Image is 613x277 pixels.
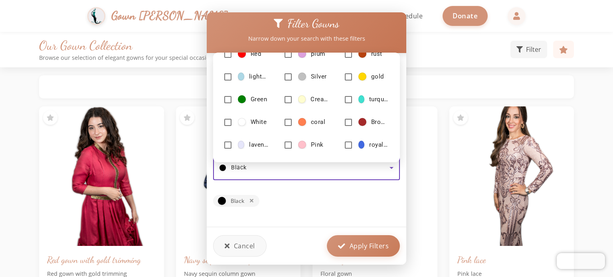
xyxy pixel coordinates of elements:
[251,50,261,58] span: Red
[249,73,268,81] span: lightblue
[311,50,325,58] span: plum
[369,95,389,104] span: turquoise
[310,95,328,104] span: Cream
[311,141,324,149] span: Pink
[311,73,327,81] span: Silver
[371,118,389,126] span: Brown
[371,50,382,58] span: rust
[251,118,267,126] span: White
[557,253,605,269] iframe: Chatra live chat
[249,141,268,149] span: lavender
[371,73,384,81] span: gold
[251,95,267,104] span: Green
[369,141,389,149] span: royalblue
[311,118,325,126] span: coral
